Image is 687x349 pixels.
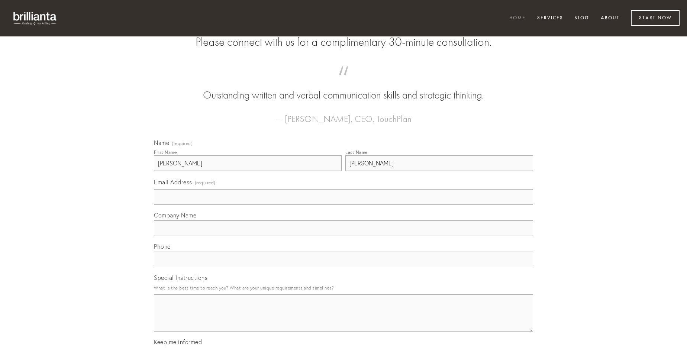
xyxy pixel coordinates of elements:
[154,149,177,155] div: First Name
[195,178,216,188] span: (required)
[154,243,171,250] span: Phone
[172,141,193,146] span: (required)
[154,338,202,346] span: Keep me informed
[154,35,533,49] h2: Please connect with us for a complimentary 30-minute consultation.
[7,7,63,29] img: brillianta - research, strategy, marketing
[154,211,196,219] span: Company Name
[570,12,594,25] a: Blog
[631,10,680,26] a: Start Now
[345,149,368,155] div: Last Name
[154,139,169,146] span: Name
[532,12,568,25] a: Services
[596,12,625,25] a: About
[166,74,521,88] span: “
[504,12,530,25] a: Home
[154,178,192,186] span: Email Address
[166,74,521,103] blockquote: Outstanding written and verbal communication skills and strategic thinking.
[154,283,533,293] p: What is the best time to reach you? What are your unique requirements and timelines?
[166,103,521,126] figcaption: — [PERSON_NAME], CEO, TouchPlan
[154,274,207,281] span: Special Instructions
